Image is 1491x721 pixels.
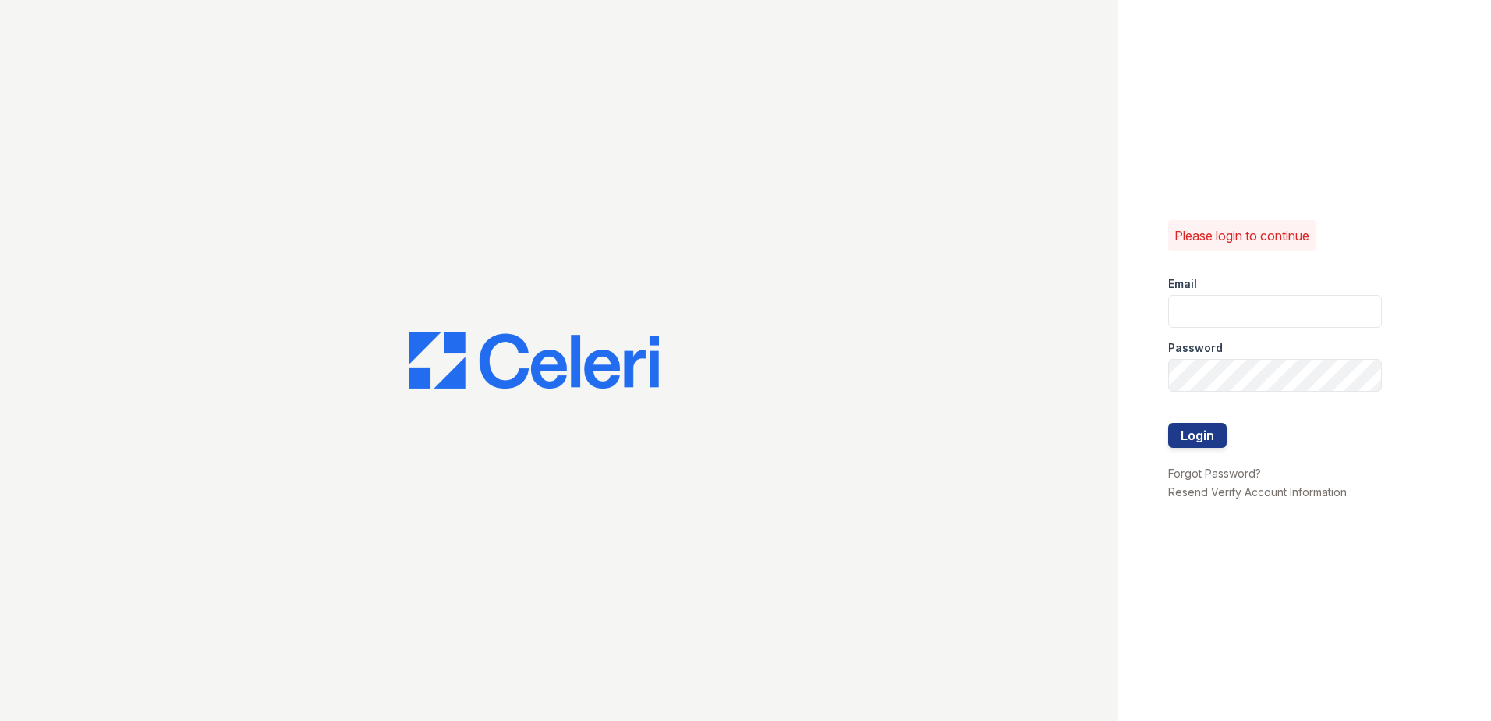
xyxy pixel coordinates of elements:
label: Password [1168,340,1223,356]
label: Email [1168,276,1197,292]
p: Please login to continue [1174,226,1309,245]
img: CE_Logo_Blue-a8612792a0a2168367f1c8372b55b34899dd931a85d93a1a3d3e32e68fde9ad4.png [409,332,659,389]
a: Forgot Password? [1168,467,1261,480]
a: Resend Verify Account Information [1168,485,1347,499]
button: Login [1168,423,1227,448]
